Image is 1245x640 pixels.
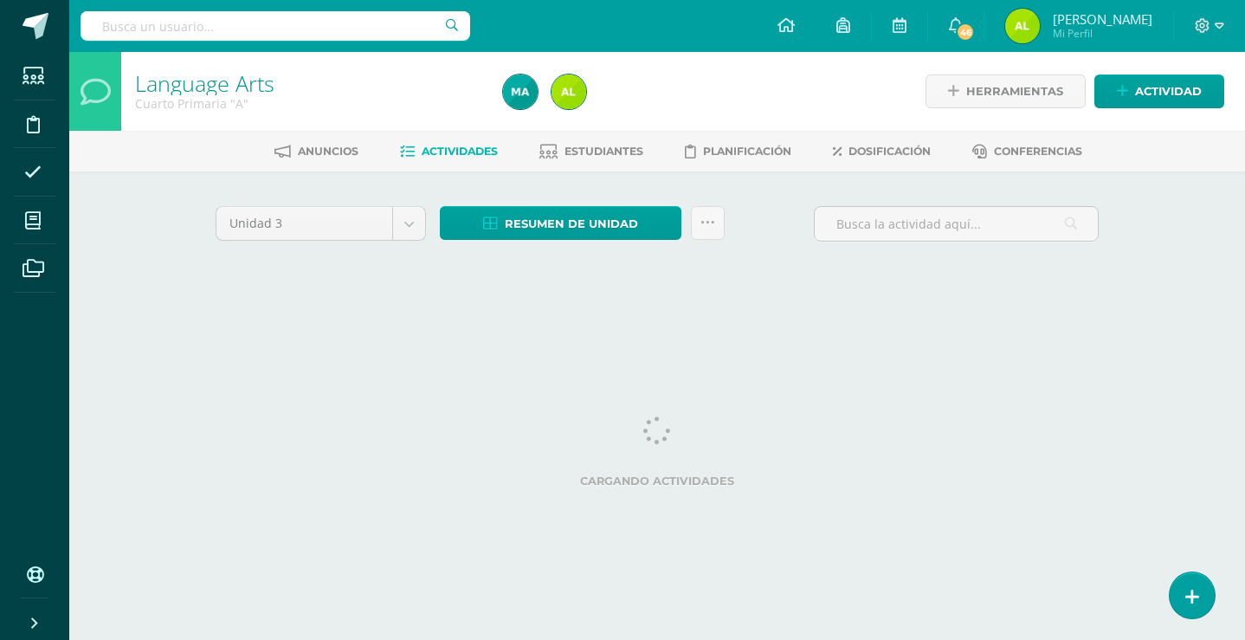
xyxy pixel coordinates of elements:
a: Conferencias [972,138,1082,165]
a: Unidad 3 [216,207,425,240]
img: 0ff697a5778ac9fcd5328353e113c3de.png [1005,9,1040,43]
a: Actividad [1094,74,1224,108]
a: Resumen de unidad [440,206,681,240]
a: Dosificación [833,138,931,165]
a: Language Arts [135,68,274,98]
span: Mi Perfil [1053,26,1152,41]
span: Anuncios [298,145,358,158]
span: Estudiantes [564,145,643,158]
span: Conferencias [994,145,1082,158]
span: 46 [956,23,975,42]
span: Dosificación [848,145,931,158]
div: Cuarto Primaria 'A' [135,95,482,112]
a: Herramientas [926,74,1086,108]
img: 35c103483f50a0d8d9909155e3ecc53e.png [503,74,538,109]
span: Actividades [422,145,498,158]
a: Estudiantes [539,138,643,165]
input: Busca la actividad aquí... [815,207,1098,241]
img: 0ff697a5778ac9fcd5328353e113c3de.png [552,74,586,109]
span: Planificación [703,145,791,158]
span: Actividad [1135,75,1202,107]
span: Resumen de unidad [505,208,638,240]
span: [PERSON_NAME] [1053,10,1152,28]
a: Actividades [400,138,498,165]
a: Anuncios [274,138,358,165]
span: Unidad 3 [229,207,379,240]
input: Busca un usuario... [81,11,470,41]
h1: Language Arts [135,71,482,95]
label: Cargando actividades [216,475,1099,488]
a: Planificación [685,138,791,165]
span: Herramientas [966,75,1063,107]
